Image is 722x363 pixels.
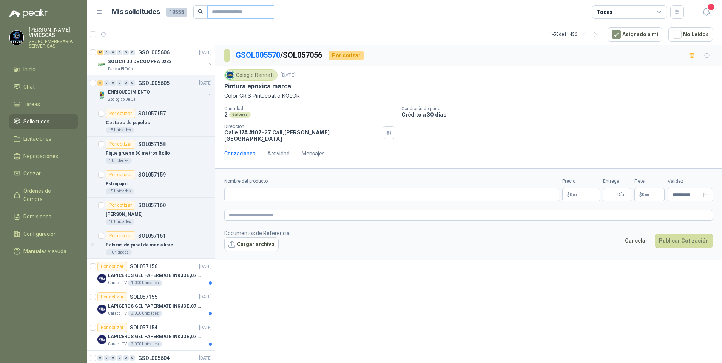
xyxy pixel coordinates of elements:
[112,6,160,17] h1: Mis solicitudes
[97,323,127,332] div: Por cotizar
[117,355,122,361] div: 0
[106,170,135,179] div: Por cotizar
[106,127,134,133] div: 15 Unidades
[97,355,103,361] div: 0
[668,27,713,42] button: No Leídos
[401,111,719,118] p: Crédito a 30 días
[87,259,215,289] a: Por cotizarSOL057156[DATE] Company LogoLAPICEROS GEL PAPERMATE INKJOE ,07 1 LOGO 1 TINTACaracol T...
[23,117,49,126] span: Solicitudes
[226,71,234,79] img: Company Logo
[9,9,48,18] img: Logo peakr
[87,228,215,259] a: Por cotizarSOL057161Bolsitas de papel de media libre1 Unidades
[138,80,170,86] p: GSOL005605
[106,211,142,218] p: [PERSON_NAME]
[199,263,212,270] p: [DATE]
[224,129,380,142] p: Calle 17A #107-27 Cali , [PERSON_NAME][GEOGRAPHIC_DATA]
[106,188,134,194] div: 15 Unidades
[199,324,212,331] p: [DATE]
[401,106,719,111] p: Condición de pago
[138,355,170,361] p: GSOL005604
[9,97,78,111] a: Tareas
[23,135,51,143] span: Licitaciones
[699,5,713,19] button: 1
[224,149,255,158] div: Cotizaciones
[108,341,127,347] p: Caracol TV
[224,106,395,111] p: Cantidad
[9,31,24,45] img: Company Logo
[603,178,631,185] label: Entrega
[97,78,213,103] a: 5 0 0 0 0 0 GSOL005605[DATE] Company LogoENRIQUECIMIENTOZoologico De Cali
[23,169,41,178] span: Cotizar
[668,178,713,185] label: Validez
[106,158,132,164] div: 1 Unidades
[97,91,106,100] img: Company Logo
[550,28,602,40] div: 1 - 50 de 11436
[97,80,103,86] div: 5
[87,320,215,351] a: Por cotizarSOL057154[DATE] Company LogoLAPICEROS GEL PAPERMATE INKJOE ,07 1 LOGO 1 TINTACaracol T...
[267,149,290,158] div: Actividad
[224,92,713,100] p: Color GRIS Pintucoat o KOLOR
[104,355,110,361] div: 0
[117,50,122,55] div: 0
[104,80,110,86] div: 0
[199,355,212,362] p: [DATE]
[562,188,600,201] p: $0,00
[562,178,600,185] label: Precio
[138,142,166,147] p: SOL057158
[9,132,78,146] a: Licitaciones
[9,80,78,94] a: Chat
[198,9,203,14] span: search
[106,150,170,157] p: Fique grueso 80 metros Rollo
[97,262,127,271] div: Por cotizar
[106,231,135,240] div: Por cotizar
[130,80,135,86] div: 0
[87,289,215,320] a: Por cotizarSOL057155[DATE] Company LogoLAPICEROS GEL PAPERMATE INKJOE ,07 1 LOGO 1 TINTACaracol T...
[9,149,78,163] a: Negociaciones
[224,82,291,90] p: Pintura epoxica marca
[97,274,106,283] img: Company Logo
[108,280,127,286] p: Caracol TV
[166,8,187,17] span: 19555
[224,124,380,129] p: Dirección
[130,50,135,55] div: 0
[128,280,162,286] div: 1.000 Unidades
[110,50,116,55] div: 0
[87,198,215,228] a: Por cotizarSOL057160[PERSON_NAME]10 Unidades
[87,106,215,137] a: Por cotizarSOL057157Costales de papeles15 Unidades
[106,249,132,255] div: 1 Unidades
[570,192,577,197] span: 0
[236,51,280,60] a: GSOL005570
[9,62,78,77] a: Inicio
[199,294,212,301] p: [DATE]
[106,241,173,249] p: Bolsitas de papel de media libre
[123,50,129,55] div: 0
[9,244,78,258] a: Manuales y ayuda
[329,51,364,60] div: Por cotizar
[281,72,296,79] p: [DATE]
[130,355,135,361] div: 0
[23,230,57,238] span: Configuración
[138,111,166,116] p: SOL057157
[128,311,162,317] div: 3.000 Unidades
[104,50,110,55] div: 0
[608,27,662,42] button: Asignado a mi
[138,233,166,238] p: SOL057161
[138,50,170,55] p: GSOL005606
[639,192,642,197] span: $
[634,178,665,185] label: Flete
[224,237,279,251] button: Cargar archivo
[138,203,166,208] p: SOL057160
[130,325,157,330] p: SOL057154
[236,49,323,61] p: / SOL057056
[224,178,559,185] label: Nombre del producto
[123,80,129,86] div: 0
[106,219,134,225] div: 10 Unidades
[23,212,51,221] span: Remisiones
[621,234,652,248] button: Cancelar
[128,341,162,347] div: 2.000 Unidades
[645,193,649,197] span: ,00
[97,50,103,55] div: 16
[97,60,106,69] img: Company Logo
[110,355,116,361] div: 0
[97,335,106,344] img: Company Logo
